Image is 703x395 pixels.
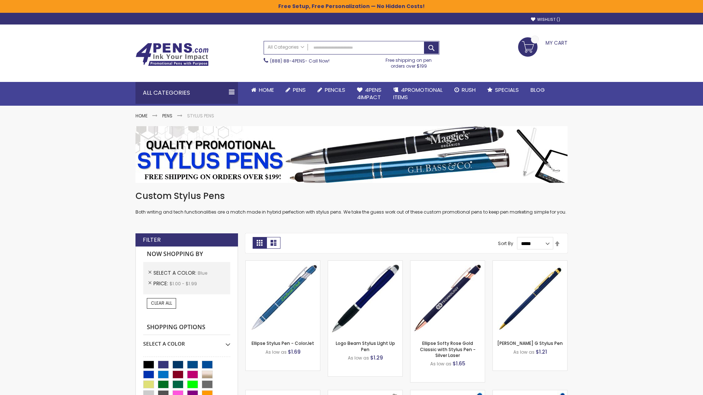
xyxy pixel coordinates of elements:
[513,349,535,355] span: As low as
[270,58,305,64] a: (888) 88-4PENS
[151,300,172,306] span: Clear All
[147,298,176,308] a: Clear All
[245,82,280,98] a: Home
[493,260,567,267] a: Meryl G Stylus Pen-Blue
[531,86,545,94] span: Blog
[162,113,172,119] a: Pens
[430,361,451,367] span: As low as
[135,190,568,202] h1: Custom Stylus Pens
[246,260,320,267] a: Ellipse Stylus Pen - ColorJet-Blue
[288,348,301,355] span: $1.69
[493,261,567,335] img: Meryl G Stylus Pen-Blue
[351,82,387,106] a: 4Pens4impact
[481,82,525,98] a: Specials
[187,113,214,119] strong: Stylus Pens
[370,354,383,361] span: $1.29
[462,86,476,94] span: Rush
[410,260,485,267] a: Ellipse Softy Rose Gold Classic with Stylus Pen - Silver Laser-Blue
[252,340,314,346] a: Ellipse Stylus Pen - ColorJet
[153,280,170,287] span: Price
[420,340,476,358] a: Ellipse Softy Rose Gold Classic with Stylus Pen - Silver Laser
[387,82,449,106] a: 4PROMOTIONALITEMS
[536,348,547,355] span: $1.21
[453,360,465,367] span: $1.65
[135,126,568,183] img: Stylus Pens
[525,82,551,98] a: Blog
[312,82,351,98] a: Pencils
[293,86,306,94] span: Pens
[135,113,148,119] a: Home
[378,54,440,69] div: Free shipping on pen orders over $199
[328,261,402,335] img: Logo Beam Stylus LIght Up Pen-Blue
[393,86,443,101] span: 4PROMOTIONAL ITEMS
[328,260,402,267] a: Logo Beam Stylus LIght Up Pen-Blue
[259,86,274,94] span: Home
[253,237,267,249] strong: Grid
[135,82,238,104] div: All Categories
[246,261,320,335] img: Ellipse Stylus Pen - ColorJet-Blue
[264,41,308,53] a: All Categories
[198,270,207,276] span: Blue
[348,355,369,361] span: As low as
[449,82,481,98] a: Rush
[495,86,519,94] span: Specials
[170,281,197,287] span: $1.00 - $1.99
[498,240,513,247] label: Sort By
[268,44,304,50] span: All Categories
[143,236,161,244] strong: Filter
[325,86,345,94] span: Pencils
[531,17,560,22] a: Wishlist
[265,349,287,355] span: As low as
[143,335,230,347] div: Select A Color
[135,43,209,66] img: 4Pens Custom Pens and Promotional Products
[357,86,382,101] span: 4Pens 4impact
[336,340,395,352] a: Logo Beam Stylus LIght Up Pen
[497,340,563,346] a: [PERSON_NAME] G Stylus Pen
[153,269,198,276] span: Select A Color
[410,261,485,335] img: Ellipse Softy Rose Gold Classic with Stylus Pen - Silver Laser-Blue
[143,247,230,262] strong: Now Shopping by
[280,82,312,98] a: Pens
[143,320,230,335] strong: Shopping Options
[135,190,568,215] div: Both writing and tech functionalities are a match made in hybrid perfection with stylus pens. We ...
[270,58,330,64] span: - Call Now!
